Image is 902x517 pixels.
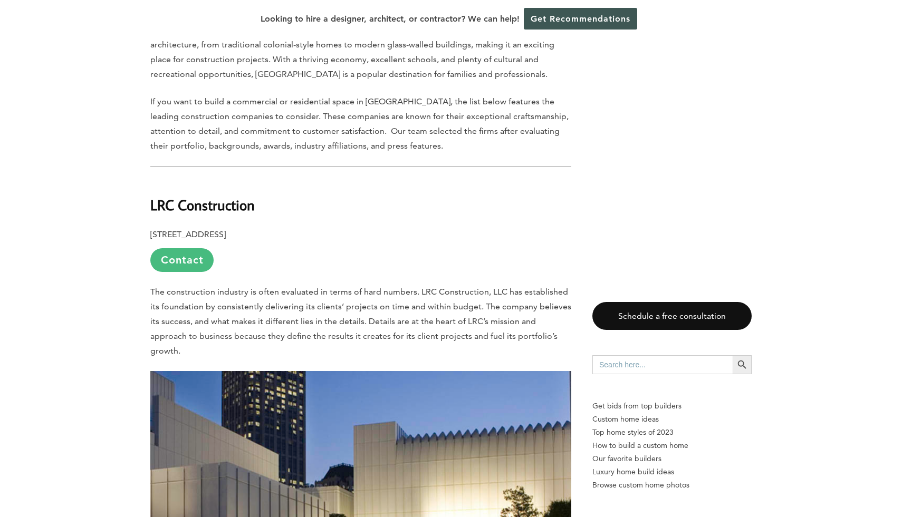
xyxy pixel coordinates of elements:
[592,302,752,330] a: Schedule a free consultation
[150,196,255,214] b: LRC Construction
[699,441,889,504] iframe: Drift Widget Chat Controller
[150,10,555,79] span: [GEOGRAPHIC_DATA], [US_STATE] is a county located just north of [US_STATE][GEOGRAPHIC_DATA]. It i...
[150,96,569,151] span: If you want to build a commercial or residential space in [GEOGRAPHIC_DATA], the list below featu...
[592,439,752,452] a: How to build a custom home
[150,248,214,272] a: Contact
[736,359,748,370] svg: Search
[150,229,226,239] b: [STREET_ADDRESS]
[592,426,752,439] a: Top home styles of 2023
[524,8,637,30] a: Get Recommendations
[592,399,752,413] p: Get bids from top builders
[592,413,752,426] a: Custom home ideas
[592,355,733,374] input: Search here...
[150,287,571,356] span: The construction industry is often evaluated in terms of hard numbers. LRC Construction, LLC has ...
[592,465,752,479] a: Luxury home build ideas
[592,452,752,465] a: Our favorite builders
[592,479,752,492] a: Browse custom home photos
